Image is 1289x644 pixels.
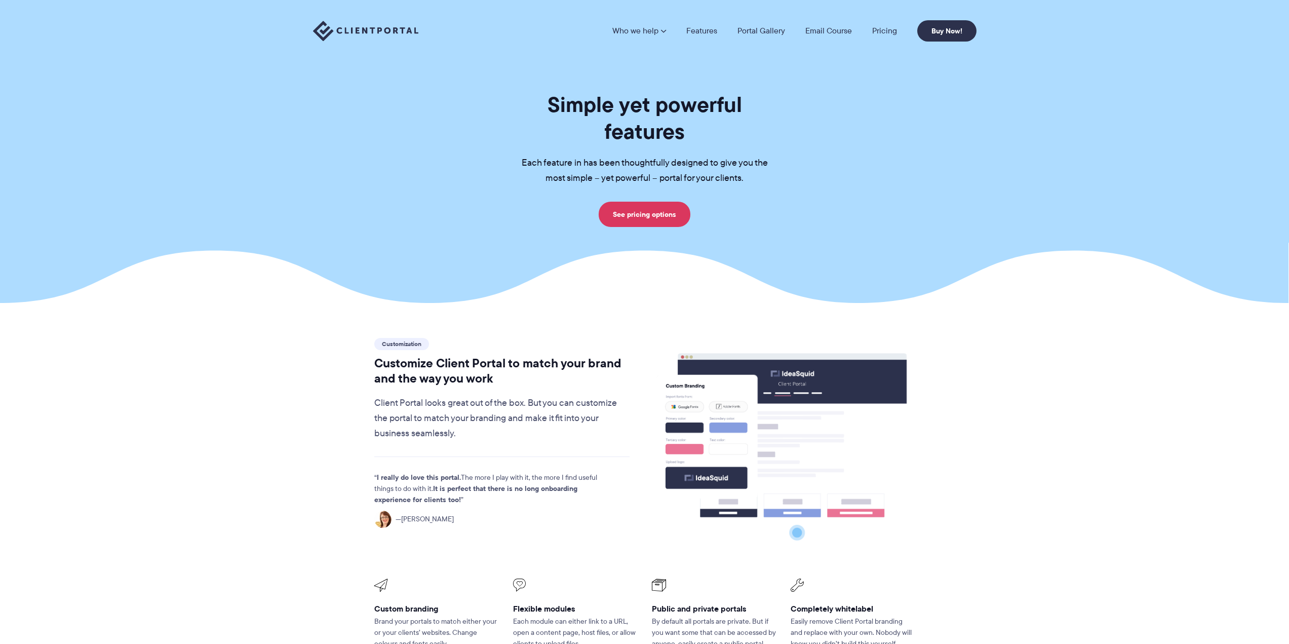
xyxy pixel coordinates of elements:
h3: Flexible modules [513,603,638,614]
h2: Customize Client Portal to match your brand and the way you work [374,356,630,386]
a: Who we help [612,27,666,35]
a: Portal Gallery [737,27,785,35]
strong: It is perfect that there is no long onboarding experience for clients too! [374,483,577,505]
p: Each feature in has been thoughtfully designed to give you the most simple – yet powerful – porta... [505,156,784,186]
strong: I really do love this portal. [377,472,461,483]
h3: Completely whitelabel [791,603,915,614]
p: The more I play with it, the more I find useful things to do with it. [374,472,612,506]
span: [PERSON_NAME] [396,514,454,525]
span: Customization [374,338,429,350]
p: Client Portal looks great out of the box. But you can customize the portal to match your branding... [374,396,630,441]
a: Features [686,27,717,35]
a: Buy Now! [917,20,976,42]
a: Email Course [805,27,852,35]
a: Pricing [872,27,897,35]
h3: Public and private portals [652,603,776,614]
h1: Simple yet powerful features [505,91,784,145]
a: See pricing options [599,202,690,227]
h3: Custom branding [374,603,499,614]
